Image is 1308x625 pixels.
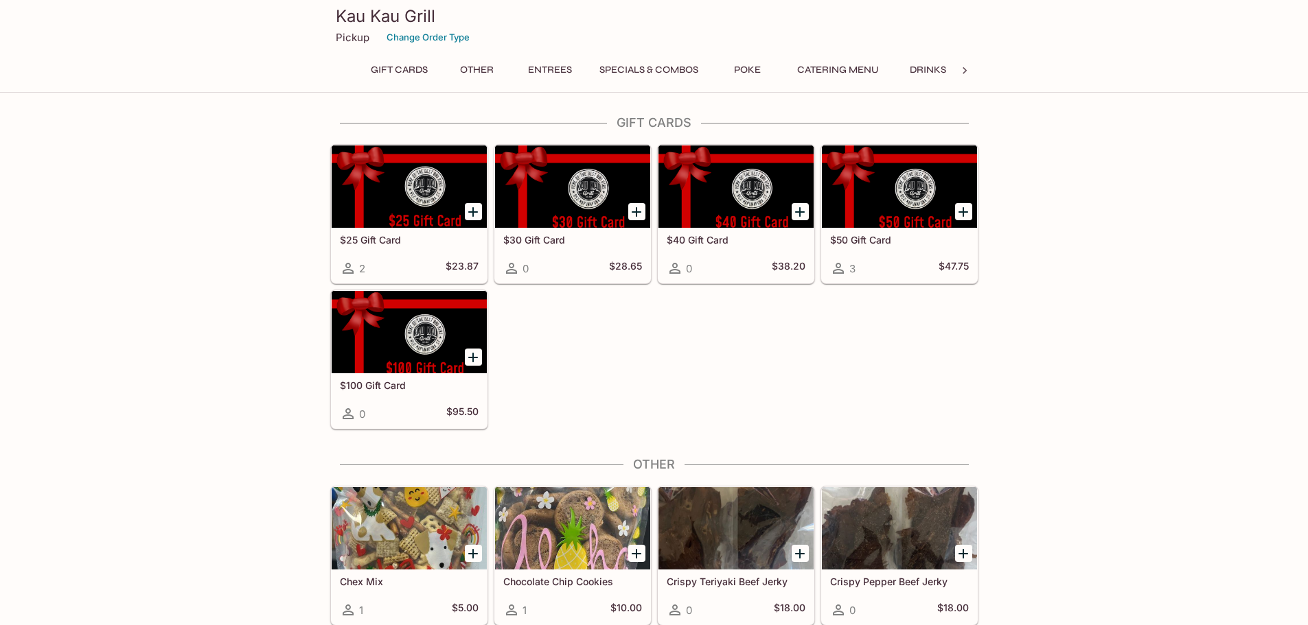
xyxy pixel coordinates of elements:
button: Add Crispy Teriyaki Beef Jerky [792,545,809,562]
h5: Crispy Teriyaki Beef Jerky [667,576,805,587]
button: Drinks [897,60,959,80]
button: Add $100 Gift Card [465,349,482,366]
h5: $18.00 [774,602,805,618]
h5: Chocolate Chip Cookies [503,576,642,587]
div: Crispy Pepper Beef Jerky [822,487,977,569]
span: 0 [686,262,692,275]
h3: Kau Kau Grill [336,5,973,27]
a: Crispy Teriyaki Beef Jerky0$18.00 [658,486,814,625]
span: 2 [359,262,365,275]
h5: Crispy Pepper Beef Jerky [830,576,969,587]
h4: Gift Cards [330,115,978,130]
h5: $100 Gift Card [340,379,479,391]
span: 0 [523,262,529,275]
h5: $25 Gift Card [340,234,479,246]
a: $50 Gift Card3$47.75 [821,145,978,283]
span: 1 [523,604,527,617]
h5: $23.87 [446,260,479,276]
div: Crispy Teriyaki Beef Jerky [658,487,814,569]
h5: $10.00 [610,602,642,618]
div: $50 Gift Card [822,145,977,228]
button: Entrees [519,60,581,80]
h5: $38.20 [772,260,805,276]
button: Specials & Combos [592,60,706,80]
button: Change Order Type [380,27,476,48]
h5: $28.65 [609,260,642,276]
a: Chex Mix1$5.00 [331,486,487,625]
div: $30 Gift Card [495,145,650,228]
a: $25 Gift Card2$23.87 [331,145,487,283]
h5: $30 Gift Card [503,234,642,246]
button: Add Chocolate Chip Cookies [628,545,645,562]
a: Chocolate Chip Cookies1$10.00 [494,486,651,625]
div: $25 Gift Card [332,145,487,228]
button: Add $50 Gift Card [955,203,972,220]
a: $40 Gift Card0$38.20 [658,145,814,283]
p: Pickup [336,31,369,44]
h5: Chex Mix [340,576,479,587]
h5: $50 Gift Card [830,234,969,246]
button: Add Chex Mix [465,545,482,562]
div: $100 Gift Card [332,291,487,373]
div: Chex Mix [332,487,487,569]
button: Add Crispy Pepper Beef Jerky [955,545,972,562]
button: Catering Menu [790,60,886,80]
a: $30 Gift Card0$28.65 [494,145,651,283]
h5: $18.00 [937,602,969,618]
div: $40 Gift Card [658,145,814,228]
h5: $95.50 [446,405,479,422]
span: 0 [849,604,856,617]
div: Chocolate Chip Cookies [495,487,650,569]
button: Other [446,60,508,80]
a: $100 Gift Card0$95.50 [331,290,487,429]
button: Add $30 Gift Card [628,203,645,220]
h4: Other [330,457,978,472]
h5: $40 Gift Card [667,234,805,246]
h5: $5.00 [452,602,479,618]
span: 0 [359,408,365,421]
h5: $47.75 [939,260,969,276]
span: 0 [686,604,692,617]
button: Gift Cards [363,60,435,80]
span: 3 [849,262,856,275]
span: 1 [359,604,363,617]
a: Crispy Pepper Beef Jerky0$18.00 [821,486,978,625]
button: Add $25 Gift Card [465,203,482,220]
button: Poke [717,60,779,80]
button: Add $40 Gift Card [792,203,809,220]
